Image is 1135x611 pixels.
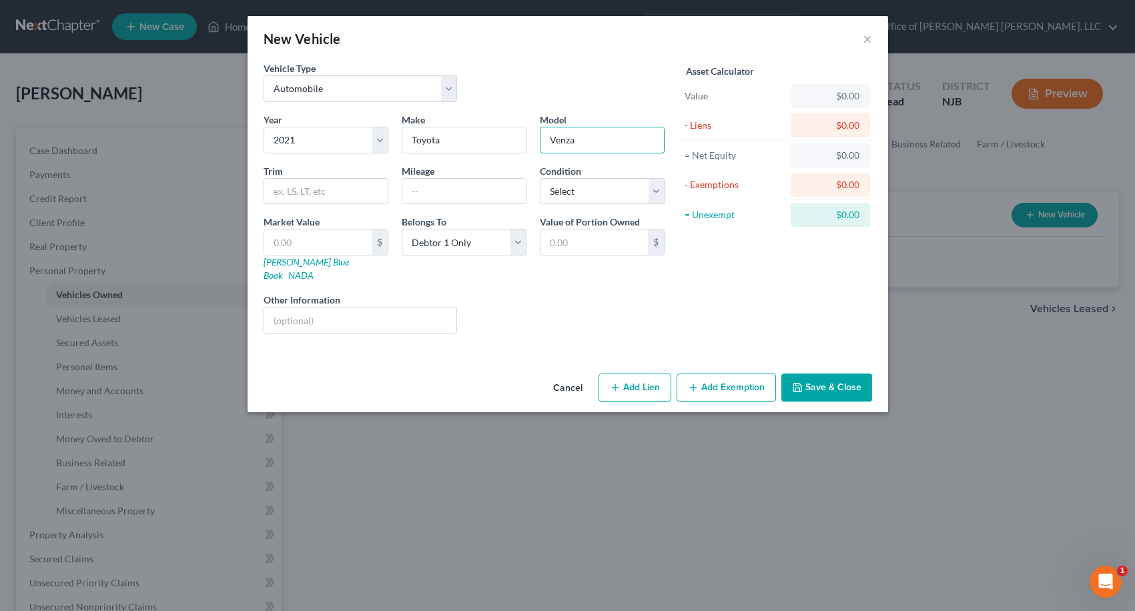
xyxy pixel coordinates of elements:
input: -- [402,179,526,204]
input: (optional) [264,308,457,333]
label: Year [264,113,282,127]
input: 0.00 [264,229,372,255]
label: Vehicle Type [264,61,316,75]
div: $0.00 [801,178,859,191]
div: - Liens [685,119,785,132]
iframe: Intercom live chat [1090,566,1122,598]
div: $ [648,229,664,255]
button: Cancel [542,375,593,402]
label: Condition [540,164,581,178]
label: Mileage [402,164,434,178]
button: × [863,31,872,47]
label: Model [540,113,566,127]
div: $0.00 [801,119,859,132]
span: 1 [1117,566,1128,576]
div: $ [372,229,388,255]
label: Other Information [264,293,340,307]
input: ex. Altima [540,127,664,153]
label: Market Value [264,215,320,229]
div: $0.00 [801,89,859,103]
input: ex. Nissan [402,127,526,153]
div: = Net Equity [685,149,785,162]
div: New Vehicle [264,29,341,48]
a: [PERSON_NAME] Blue Book [264,256,349,281]
label: Value of Portion Owned [540,215,640,229]
label: Asset Calculator [686,64,754,78]
span: Make [402,114,425,125]
input: 0.00 [540,229,648,255]
span: Belongs To [402,216,446,227]
input: ex. LS, LT, etc [264,179,388,204]
button: Add Lien [599,374,671,402]
div: $0.00 [801,149,859,162]
button: Add Exemption [677,374,776,402]
div: = Unexempt [685,208,785,221]
button: Save & Close [781,374,872,402]
div: $0.00 [801,208,859,221]
label: Trim [264,164,283,178]
a: NADA [288,269,314,281]
div: Value [685,89,785,103]
div: - Exemptions [685,178,785,191]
